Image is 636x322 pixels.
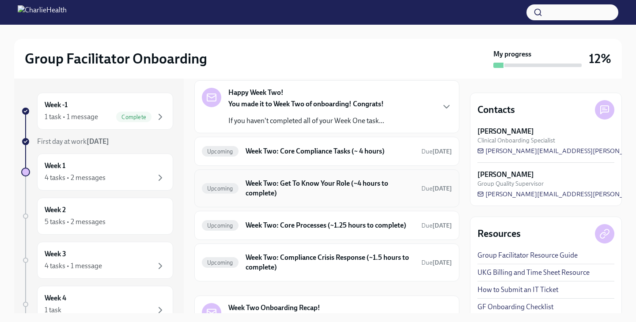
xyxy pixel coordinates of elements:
[421,258,452,267] span: October 13th, 2025 10:00
[45,305,61,315] div: 1 task
[477,170,534,180] strong: [PERSON_NAME]
[202,218,452,232] a: UpcomingWeek Two: Core Processes (~1.25 hours to complete)Due[DATE]
[432,222,452,229] strong: [DATE]
[477,180,544,188] span: Group Quality Supervisor
[202,185,238,192] span: Upcoming
[202,177,452,200] a: UpcomingWeek Two: Get To Know Your Role (~4 hours to complete)Due[DATE]
[37,137,109,146] span: First day at work
[477,136,555,145] span: Clinical Onboarding Specialist
[432,185,452,192] strong: [DATE]
[21,137,173,146] a: First day at work[DATE]
[421,147,452,156] span: October 13th, 2025 10:00
[18,5,67,19] img: CharlieHealth
[432,148,452,155] strong: [DATE]
[421,148,452,155] span: Due
[477,103,515,116] h4: Contacts
[45,205,66,215] h6: Week 2
[246,146,414,156] h6: Week Two: Core Compliance Tasks (~ 4 hours)
[45,217,106,227] div: 5 tasks • 2 messages
[21,154,173,191] a: Week 14 tasks • 2 messages
[246,179,414,198] h6: Week Two: Get To Know Your Role (~4 hours to complete)
[477,268,590,277] a: UKG Billing and Time Sheet Resource
[228,303,320,313] strong: Week Two Onboarding Recap!
[202,144,452,158] a: UpcomingWeek Two: Core Compliance Tasks (~ 4 hours)Due[DATE]
[477,227,521,240] h4: Resources
[25,50,207,67] h2: Group Facilitator Onboarding
[477,302,553,312] a: GF Onboarding Checklist
[421,221,452,230] span: October 13th, 2025 10:00
[228,88,284,97] strong: Happy Week Two!
[246,221,414,230] h6: Week Two: Core Processes (~1.25 hours to complete)
[421,259,452,266] span: Due
[477,285,558,295] a: How to Submit an IT Ticket
[202,148,238,155] span: Upcoming
[432,259,452,266] strong: [DATE]
[246,253,414,272] h6: Week Two: Compliance Crisis Response (~1.5 hours to complete)
[45,100,68,110] h6: Week -1
[87,137,109,146] strong: [DATE]
[202,222,238,229] span: Upcoming
[477,251,578,260] a: Group Facilitator Resource Guide
[21,242,173,279] a: Week 34 tasks • 1 message
[202,259,238,266] span: Upcoming
[228,100,384,108] strong: You made it to Week Two of onboarding! Congrats!
[421,185,452,192] span: Due
[421,184,452,193] span: October 13th, 2025 10:00
[589,51,611,67] h3: 12%
[421,222,452,229] span: Due
[45,293,66,303] h6: Week 4
[228,116,384,126] p: If you haven't completed all of your Week One task...
[45,161,65,171] h6: Week 1
[477,127,534,136] strong: [PERSON_NAME]
[45,112,98,122] div: 1 task • 1 message
[45,261,102,271] div: 4 tasks • 1 message
[116,114,151,120] span: Complete
[45,249,66,259] h6: Week 3
[21,198,173,235] a: Week 25 tasks • 2 messages
[21,93,173,130] a: Week -11 task • 1 messageComplete
[202,251,452,274] a: UpcomingWeek Two: Compliance Crisis Response (~1.5 hours to complete)Due[DATE]
[45,173,106,183] div: 4 tasks • 2 messages
[493,49,531,59] strong: My progress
